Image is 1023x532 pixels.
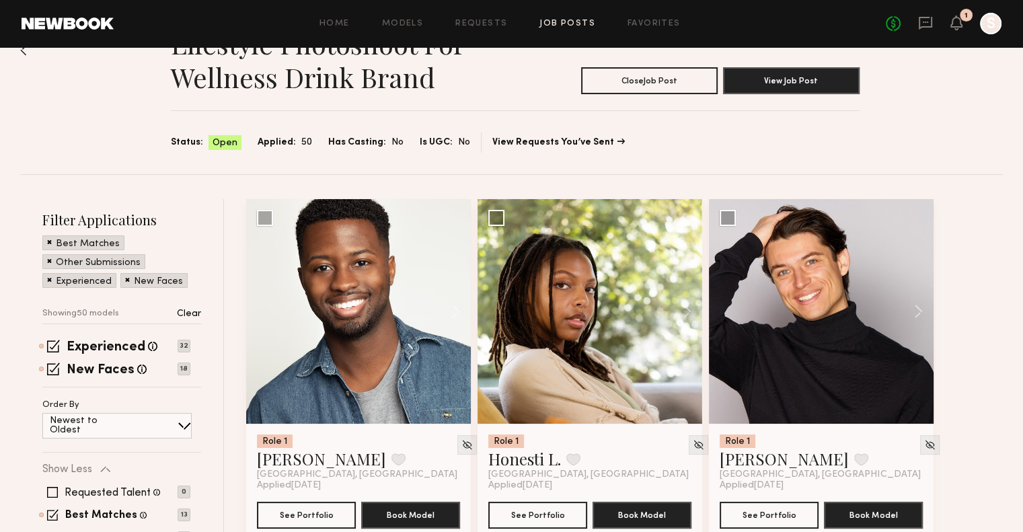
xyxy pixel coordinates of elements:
[258,135,296,150] span: Applied:
[328,135,386,150] span: Has Casting:
[50,416,130,435] p: Newest to Oldest
[65,488,151,498] label: Requested Talent
[65,510,137,521] label: Best Matches
[257,448,386,469] a: [PERSON_NAME]
[488,469,689,480] span: [GEOGRAPHIC_DATA], [GEOGRAPHIC_DATA]
[720,502,819,529] button: See Portfolio
[67,341,145,354] label: Experienced
[361,508,460,520] a: Book Model
[56,239,120,249] p: Best Matches
[980,13,1001,34] a: S
[720,448,849,469] a: [PERSON_NAME]
[42,401,79,410] p: Order By
[461,439,473,451] img: Unhide Model
[257,434,293,448] div: Role 1
[134,277,183,287] p: New Faces
[488,480,691,491] div: Applied [DATE]
[178,508,190,521] p: 13
[178,363,190,375] p: 18
[42,464,92,475] p: Show Less
[488,502,587,529] button: See Portfolio
[593,508,691,520] a: Book Model
[539,20,595,28] a: Job Posts
[171,27,515,94] h1: Lifestyle Photoshoot for Wellness Drink Brand
[67,364,135,377] label: New Faces
[720,469,920,480] span: [GEOGRAPHIC_DATA], [GEOGRAPHIC_DATA]
[420,135,453,150] span: Is UGC:
[824,502,923,529] button: Book Model
[257,469,457,480] span: [GEOGRAPHIC_DATA], [GEOGRAPHIC_DATA]
[924,439,936,451] img: Unhide Model
[593,502,691,529] button: Book Model
[42,309,119,318] p: Showing 50 models
[492,138,625,147] a: View Requests You’ve Sent
[391,135,404,150] span: No
[693,439,704,451] img: Unhide Model
[458,135,470,150] span: No
[213,137,237,150] span: Open
[171,135,203,150] span: Status:
[56,277,112,287] p: Experienced
[382,20,423,28] a: Models
[178,340,190,352] p: 32
[20,45,27,56] img: Back to previous page
[455,20,507,28] a: Requests
[42,211,201,229] h2: Filter Applications
[581,67,718,94] button: CloseJob Post
[723,67,860,94] button: View Job Post
[177,309,201,319] p: Clear
[720,480,923,491] div: Applied [DATE]
[488,434,524,448] div: Role 1
[257,502,356,529] button: See Portfolio
[628,20,681,28] a: Favorites
[361,502,460,529] button: Book Model
[488,448,561,469] a: Honesti L.
[178,486,190,498] p: 0
[56,258,141,268] p: Other Submissions
[824,508,923,520] a: Book Model
[301,135,312,150] span: 50
[319,20,350,28] a: Home
[964,12,968,20] div: 1
[257,480,460,491] div: Applied [DATE]
[720,434,755,448] div: Role 1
